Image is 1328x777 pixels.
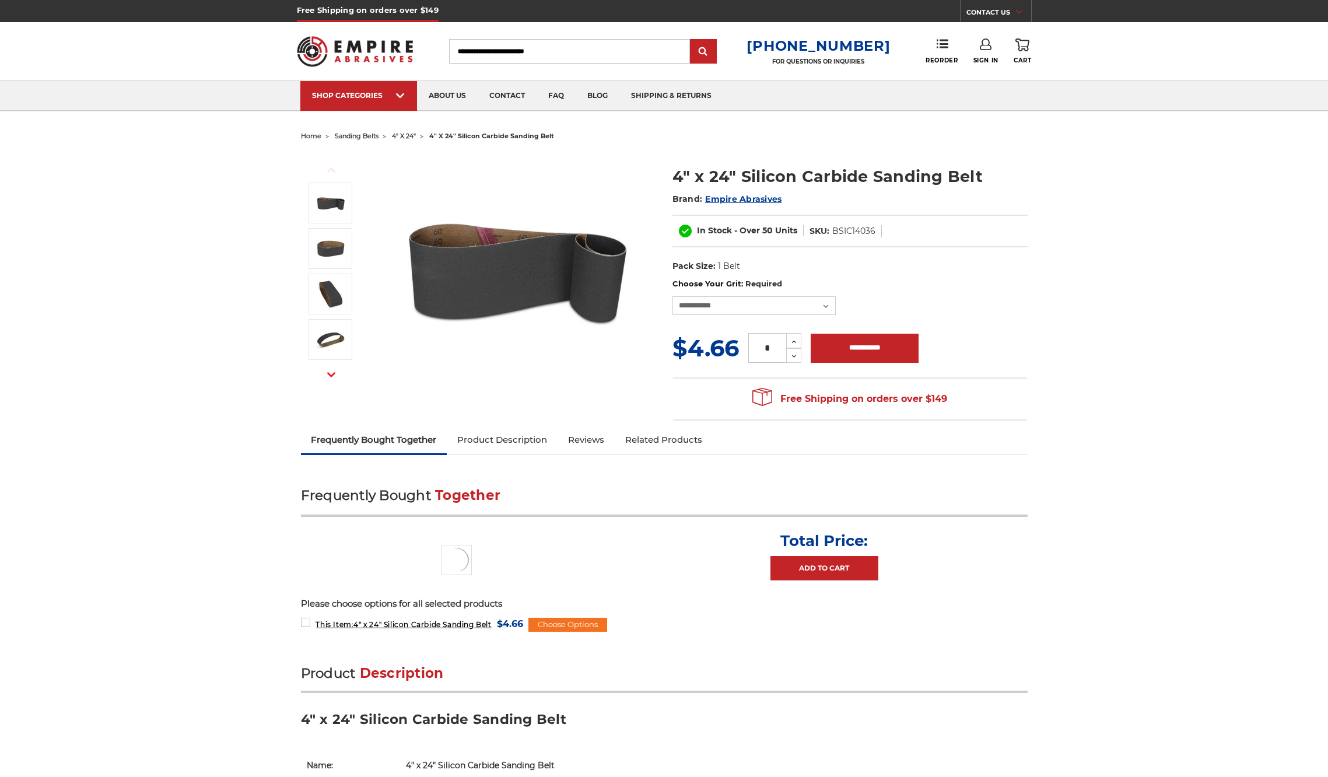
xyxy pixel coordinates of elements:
[747,37,890,54] a: [PHONE_NUMBER]
[316,279,345,309] img: 4" x 24" - Silicon Carbide Sanding Belt
[973,57,998,64] span: Sign In
[316,234,345,263] img: 4" x 24" Silicon Carbide Sanding Belt
[301,597,1028,611] p: Please choose options for all selected products
[307,760,333,771] strong: Name:
[497,616,523,632] span: $4.66
[762,225,773,236] span: 50
[832,225,875,237] dd: BSIC14036
[926,57,958,64] span: Reorder
[770,556,878,580] a: Add to Cart
[672,278,1028,290] label: Choose Your Grit:
[301,132,321,140] a: home
[1014,57,1031,64] span: Cart
[672,165,1028,188] h1: 4" x 24" Silicon Carbide Sanding Belt
[429,132,554,140] span: 4" x 24" silicon carbide sanding belt
[316,620,491,629] span: 4" x 24" Silicon Carbide Sanding Belt
[615,427,713,453] a: Related Products
[335,132,379,140] a: sanding belts
[810,225,829,237] dt: SKU:
[747,58,890,65] p: FOR QUESTIONS OR INQUIRIES
[406,760,555,771] span: 4" x 24" Silicon Carbide Sanding Belt
[692,40,715,64] input: Submit
[734,225,760,236] span: - Over
[417,81,478,111] a: about us
[312,91,405,100] div: SHOP CATEGORIES
[317,157,345,183] button: Previous
[301,710,1028,737] h3: 4" x 24" Silicon Carbide Sanding Belt
[435,487,500,503] span: Together
[297,29,414,74] img: Empire Abrasives
[926,38,958,64] a: Reorder
[1014,38,1031,64] a: Cart
[619,81,723,111] a: shipping & returns
[672,334,739,362] span: $4.66
[301,427,447,453] a: Frequently Bought Together
[576,81,619,111] a: blog
[718,260,740,272] dd: 1 Belt
[392,132,416,140] a: 4" x 24"
[447,427,558,453] a: Product Description
[317,362,345,387] button: Next
[745,279,782,288] small: Required
[301,665,356,681] span: Product
[528,618,607,632] div: Choose Options
[672,194,703,204] span: Brand:
[672,260,716,272] dt: Pack Size:
[775,225,797,236] span: Units
[780,531,868,550] p: Total Price:
[316,188,345,218] img: 4" x 24" Silicon Carbide File Belt
[301,487,431,503] span: Frequently Bought
[360,665,444,681] span: Description
[752,387,947,411] span: Free Shipping on orders over $149
[316,325,345,354] img: 4" x 24" Sanding Belt SC
[442,545,472,575] img: 4" x 24" Silicon Carbide File Belt
[316,620,353,629] strong: This Item:
[966,6,1031,22] a: CONTACT US
[478,81,537,111] a: contact
[537,81,576,111] a: faq
[697,225,732,236] span: In Stock
[705,194,782,204] a: Empire Abrasives
[401,153,634,386] img: 4" x 24" Silicon Carbide File Belt
[558,427,615,453] a: Reviews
